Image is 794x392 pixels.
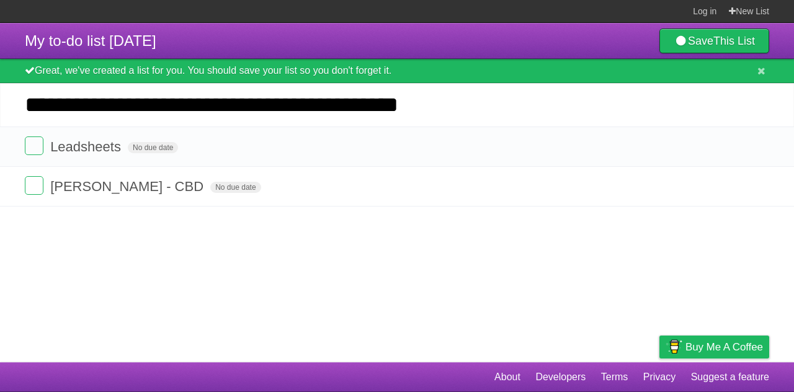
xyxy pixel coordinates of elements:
[535,365,586,389] a: Developers
[50,139,124,154] span: Leadsheets
[25,176,43,195] label: Done
[210,182,261,193] span: No due date
[659,336,769,359] a: Buy me a coffee
[659,29,769,53] a: SaveThis List
[25,136,43,155] label: Done
[713,35,755,47] b: This List
[691,365,769,389] a: Suggest a feature
[50,179,207,194] span: [PERSON_NAME] - CBD
[494,365,520,389] a: About
[643,365,676,389] a: Privacy
[685,336,763,358] span: Buy me a coffee
[128,142,178,153] span: No due date
[601,365,628,389] a: Terms
[666,336,682,357] img: Buy me a coffee
[25,32,156,49] span: My to-do list [DATE]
